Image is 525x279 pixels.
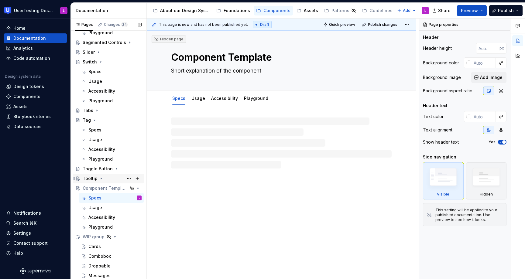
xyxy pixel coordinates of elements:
div: Settings [13,230,31,236]
div: Data sources [13,124,42,130]
div: Pages [75,22,93,27]
div: Toggle Button [83,166,113,172]
div: Cards [88,243,101,250]
a: Analytics [4,43,67,53]
div: Visible [423,162,464,199]
p: px [499,46,504,51]
div: UserTesting Design System [14,8,53,14]
a: Data sources [4,122,67,131]
div: Specs [88,69,101,75]
div: Page tree [150,5,394,17]
div: Components [13,94,40,100]
svg: Supernova Logo [20,268,50,274]
div: Code automation [13,55,50,61]
div: Combobox [88,253,111,259]
a: Specs [79,125,144,135]
div: Playground [242,92,271,104]
img: 41adf70f-fc1c-4662-8e2d-d2ab9c673b1b.png [4,7,12,14]
a: Components [254,6,293,15]
a: Design tokens [4,82,67,91]
div: Help [13,250,23,256]
a: Droppable [79,261,144,271]
div: This setting will be applied to your published documentation. Use preview to see how it looks. [435,208,503,222]
span: Draft [260,22,269,27]
a: Playground [79,96,144,106]
button: Share [429,5,455,16]
div: L [424,8,426,13]
a: Combobox [79,251,144,261]
a: Accessibility [79,213,144,222]
div: Tag [83,117,91,123]
div: Usage [88,78,102,84]
a: Usage [79,203,144,213]
a: Playground [244,96,268,101]
div: Specs [88,127,101,133]
div: Tabs [83,107,93,114]
a: About our Design System [150,6,213,15]
div: Text alignment [423,127,452,133]
button: Quick preview [321,20,358,29]
div: Assets [304,8,318,14]
div: Contact support [13,240,48,246]
div: Changes [104,22,128,27]
div: Header height [423,45,452,51]
div: Design system data [5,74,41,79]
label: Yes [489,140,496,145]
span: 34 [121,22,128,27]
div: L [139,195,140,201]
a: Usage [191,96,205,101]
span: Add image [480,74,503,80]
div: Background aspect ratio [423,88,472,94]
a: Component Template [73,183,144,193]
button: UserTesting Design SystemL [1,4,69,17]
div: Foundations [224,8,250,14]
div: Hidden [480,192,493,197]
a: Usage [79,135,144,145]
a: Playground [79,154,144,164]
div: Specs [170,92,188,104]
div: Storybook stories [13,114,51,120]
div: Header [423,34,438,40]
div: Playground [88,224,113,230]
div: WIP group [73,232,144,242]
a: Home [4,23,67,33]
div: WIP group [83,234,105,240]
span: Preview [461,8,478,14]
a: Accessibility [79,145,144,154]
div: Documentation [13,35,46,41]
div: Playground [88,30,113,36]
a: Specs [79,67,144,77]
a: Documentation [4,33,67,43]
button: Add image [471,72,506,83]
a: Guidelines [360,6,402,15]
a: Switch [73,57,144,67]
div: Components [263,8,290,14]
div: Search ⌘K [13,220,36,226]
div: Hidden page [154,37,184,42]
div: Assets [13,104,28,110]
span: This page is new and has not been published yet. [159,22,248,27]
div: Segmented Controls [83,39,126,46]
div: Show header text [423,139,459,145]
div: About our Design System [160,8,210,14]
a: Usage [79,77,144,86]
button: Search ⌘K [4,218,67,228]
div: Usage [88,137,102,143]
button: Add [395,6,418,15]
a: Playground [79,222,144,232]
input: Auto [471,57,496,68]
a: Assets [4,102,67,111]
textarea: Component Template [170,50,390,65]
div: L [63,8,65,13]
div: Accessibility [88,146,115,152]
a: Foundations [214,6,252,15]
div: Messages [88,273,111,279]
span: Publish [498,8,514,14]
div: Accessibility [88,214,115,220]
div: Accessibility [88,88,115,94]
div: Documentation [76,8,144,14]
a: Tabs [73,106,144,115]
a: Tooltip [73,174,144,183]
div: Analytics [13,45,33,51]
